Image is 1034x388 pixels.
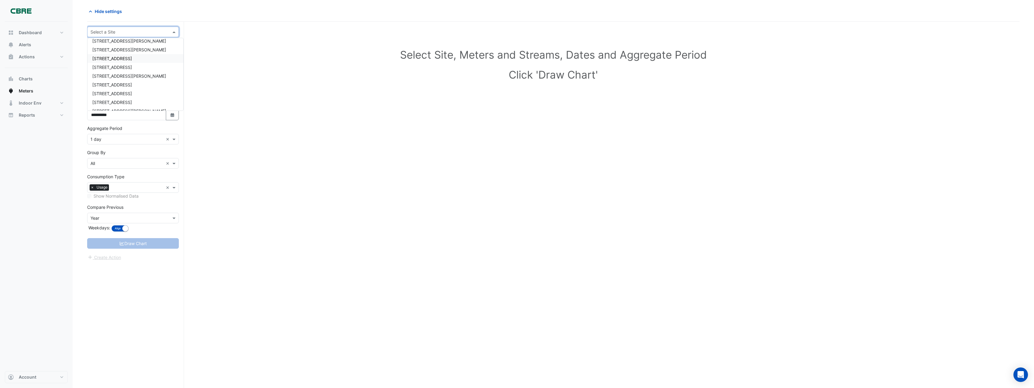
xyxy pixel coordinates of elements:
app-icon: Dashboard [8,30,14,36]
span: [STREET_ADDRESS][PERSON_NAME] [92,108,166,114]
label: Consumption Type [87,173,124,180]
app-icon: Alerts [8,42,14,48]
button: Charts [5,73,68,85]
div: Open Intercom Messenger [1013,367,1028,382]
span: Alerts [19,42,31,48]
span: [STREET_ADDRESS][PERSON_NAME] [92,47,166,52]
span: [STREET_ADDRESS] [92,91,132,96]
span: Dashboard [19,30,42,36]
span: Charts [19,76,33,82]
button: Reports [5,109,68,121]
button: Dashboard [5,27,68,39]
label: Compare Previous [87,204,123,210]
img: Company Logo [7,5,34,17]
span: Usage [95,184,109,190]
span: Indoor Env [19,100,41,106]
div: Select meters or streams to enable normalisation [87,193,179,199]
span: Hide settings [95,8,122,15]
app-escalated-ticket-create-button: Please correct errors first [87,254,121,259]
app-icon: Indoor Env [8,100,14,106]
button: Actions [5,51,68,63]
h1: Click 'Draw Chart' [97,68,1010,81]
button: Meters [5,85,68,97]
label: Group By [87,149,106,156]
button: Hide settings [87,6,126,17]
button: Alerts [5,39,68,51]
app-icon: Meters [8,88,14,94]
span: [STREET_ADDRESS][PERSON_NAME] [92,38,166,44]
span: [STREET_ADDRESS] [92,82,132,87]
button: Indoor Env [5,97,68,109]
label: Weekdays: [87,225,110,231]
span: Account [19,374,36,380]
span: Clear [166,160,171,167]
span: [STREET_ADDRESS][PERSON_NAME] [92,73,166,79]
button: Account [5,371,68,383]
span: × [90,184,95,190]
span: Clear [166,136,171,142]
label: Show Normalised Data [94,193,139,199]
app-icon: Charts [8,76,14,82]
fa-icon: Select Date [170,112,175,118]
span: Actions [19,54,35,60]
h1: Select Site, Meters and Streams, Dates and Aggregate Period [97,48,1010,61]
span: Clear [166,184,171,191]
app-icon: Reports [8,112,14,118]
span: Meters [19,88,33,94]
app-icon: Actions [8,54,14,60]
label: Aggregate Period [87,125,122,131]
span: [STREET_ADDRESS] [92,65,132,70]
span: Reports [19,112,35,118]
span: [STREET_ADDRESS] [92,100,132,105]
span: [STREET_ADDRESS] [92,56,132,61]
div: Options List [87,38,183,111]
